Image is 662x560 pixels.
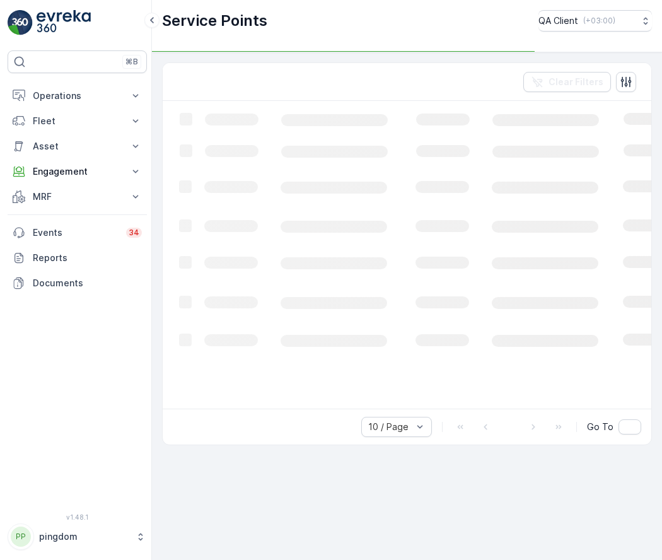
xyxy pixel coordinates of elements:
p: 34 [129,228,139,238]
p: pingdom [39,530,129,543]
button: QA Client(+03:00) [538,10,652,32]
p: Operations [33,90,122,102]
p: Clear Filters [549,76,603,88]
p: Events [33,226,119,239]
div: PP [11,527,31,547]
p: Fleet [33,115,122,127]
p: Engagement [33,165,122,178]
p: MRF [33,190,122,203]
p: ( +03:00 ) [583,16,615,26]
img: logo_light-DOdMpM7g.png [37,10,91,35]
button: Clear Filters [523,72,611,92]
p: ⌘B [125,57,138,67]
button: PPpingdom [8,523,147,550]
p: QA Client [538,15,578,27]
button: Fleet [8,108,147,134]
p: Service Points [162,11,267,31]
p: Documents [33,277,142,289]
button: MRF [8,184,147,209]
a: Reports [8,245,147,271]
button: Asset [8,134,147,159]
img: logo [8,10,33,35]
span: Go To [587,421,613,433]
a: Documents [8,271,147,296]
button: Operations [8,83,147,108]
p: Reports [33,252,142,264]
span: v 1.48.1 [8,513,147,521]
button: Engagement [8,159,147,184]
p: Asset [33,140,122,153]
a: Events34 [8,220,147,245]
